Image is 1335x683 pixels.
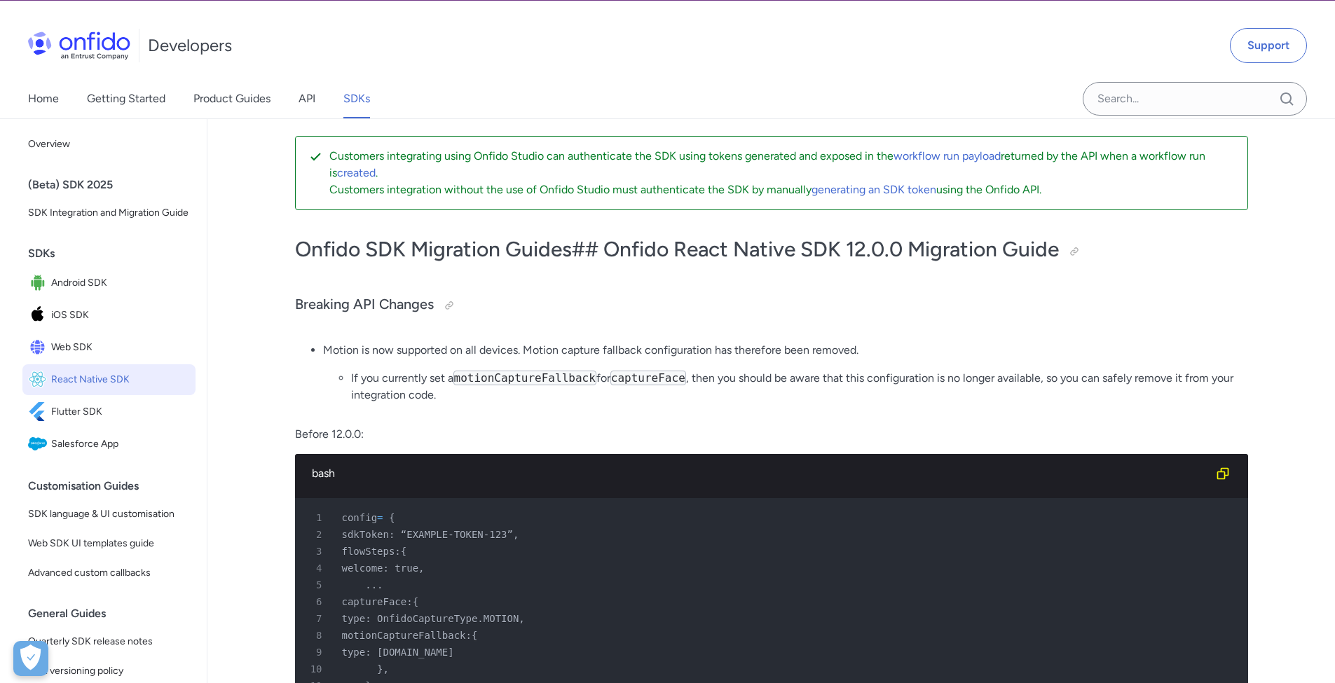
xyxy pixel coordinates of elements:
span: flowSteps: [342,546,401,557]
span: . [377,579,383,591]
span: SDK versioning policy [28,663,190,679]
div: bash [312,465,1209,482]
a: IconAndroid SDKAndroid SDK [22,268,196,298]
span: Quarterly SDK release notes [28,633,190,650]
a: Web SDK UI templates guide [22,530,196,558]
a: Support [1230,28,1307,63]
span: { [472,630,477,641]
a: Overview [22,130,196,158]
a: Home [28,79,59,118]
span: Salesforce App [51,434,190,454]
span: = [377,512,383,523]
p: Customers integration without the use of Onfido Studio must authenticate the SDK by manually usin... [329,181,1236,198]
img: IconFlutter SDK [28,402,51,422]
span: 10 [301,661,332,677]
span: Android SDK [51,273,190,293]
div: (Beta) SDK 2025 [28,171,201,199]
span: type: [DOMAIN_NAME] [342,647,454,658]
span: SDK language & UI customisation [28,506,190,523]
span: captureFace: [342,596,413,607]
span: 8 [301,627,332,644]
button: Open Preferences [13,641,48,676]
a: IconSalesforce AppSalesforce App [22,429,196,460]
span: motionCaptureFallback: [342,630,472,641]
a: Product Guides [193,79,271,118]
div: Cookie Preferences [13,641,48,676]
a: SDKs [343,79,370,118]
span: 5 [301,577,332,593]
span: , [383,663,389,675]
a: Getting Started [87,79,165,118]
img: IconSalesforce App [28,434,51,454]
span: 9 [301,644,332,661]
a: Advanced custom callbacks [22,559,196,587]
span: Advanced custom callbacks [28,565,190,581]
span: Overview [28,136,190,153]
span: 4 [301,560,332,577]
img: IconWeb SDK [28,338,51,357]
img: IconiOS SDK [28,305,51,325]
span: { [413,596,418,607]
span: iOS SDK [51,305,190,325]
span: welcome: true, [342,563,425,574]
h1: Developers [148,34,232,57]
span: { [401,546,406,557]
a: Quarterly SDK release notes [22,628,196,656]
a: SDK Integration and Migration Guide [22,199,196,227]
div: SDKs [28,240,201,268]
span: 6 [301,593,332,610]
span: type: OnfidoCaptureType.MOTION, [342,613,525,624]
img: Onfido Logo [28,32,130,60]
span: 7 [301,610,332,627]
button: Copy code snippet button [1209,460,1237,488]
p: Before 12.0.0: [295,426,1248,443]
span: 2 [301,526,332,543]
code: captureFace [610,371,686,385]
span: SDK Integration and Migration Guide [28,205,190,221]
input: Onfido search input field [1083,82,1307,116]
span: 3 [301,543,332,560]
code: motionCaptureFallback [453,371,596,385]
h3: Breaking API Changes [295,294,1248,317]
span: sdkToken: “EXAMPLE-TOKEN-123”, [342,529,519,540]
img: IconReact Native SDK [28,370,51,389]
a: API [299,79,315,118]
a: workflow run payload [894,149,1001,163]
div: Customisation Guides [28,472,201,500]
span: 1 [301,509,332,526]
a: IconFlutter SDKFlutter SDK [22,396,196,427]
a: IconiOS SDKiOS SDK [22,300,196,331]
span: Web SDK [51,338,190,357]
a: IconReact Native SDKReact Native SDK [22,364,196,395]
span: Web SDK UI templates guide [28,535,190,552]
h1: Onfido SDK Migration Guides## Onfido React Native SDK 12.0.0 Migration Guide [295,235,1248,263]
span: Flutter SDK [51,402,190,422]
li: If you currently set a for , then you should be aware that this configuration is no longer availa... [351,370,1248,403]
img: IconAndroid SDK [28,273,51,293]
a: generating an SDK token [812,183,936,196]
span: .. [365,579,377,591]
a: IconWeb SDKWeb SDK [22,332,196,363]
li: Motion is now supported on all devices. Motion capture fallback configuration has therefore been ... [323,342,1248,403]
a: created [337,166,376,179]
span: { [389,512,395,523]
span: React Native SDK [51,370,190,389]
a: SDK language & UI customisation [22,500,196,528]
span: } [377,663,383,675]
div: General Guides [28,600,201,628]
p: Customers integrating using Onfido Studio can authenticate the SDK using tokens generated and exp... [329,148,1236,181]
span: config [342,512,378,523]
